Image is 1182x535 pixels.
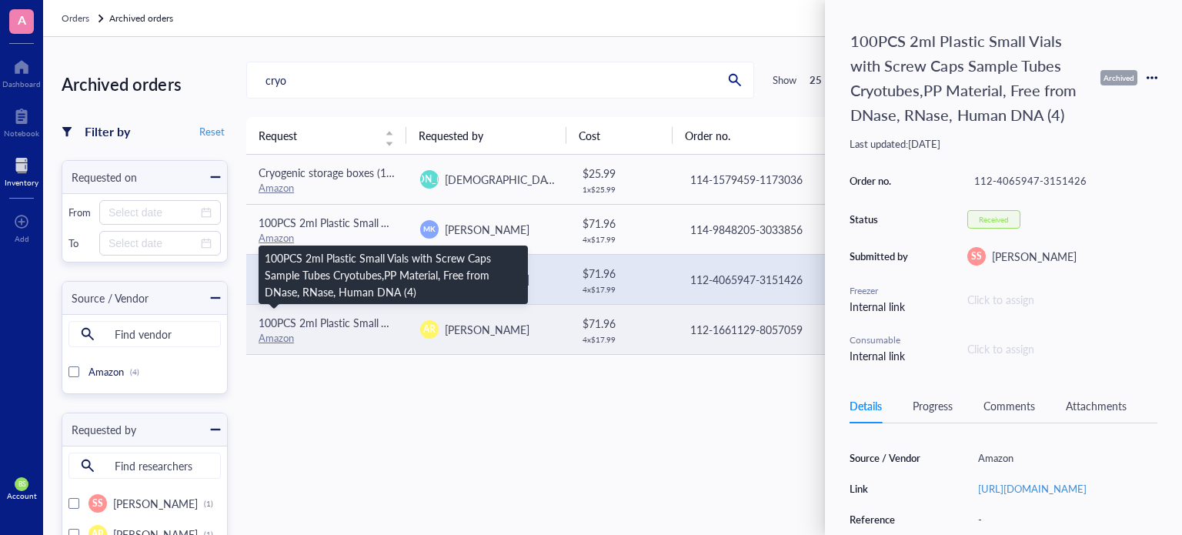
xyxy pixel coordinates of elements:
div: 112-4065947-3151426 [967,170,1157,192]
div: 100PCS 2ml Plastic Small Vials with Screw Caps Sample Tubes Cryotubes,PP Material, Free from DNas... [265,249,522,300]
span: A [18,10,26,29]
input: Select date [109,204,198,221]
span: [PERSON_NAME] [113,496,198,511]
span: Amazon [88,364,124,379]
div: Dashboard [2,79,41,89]
a: Notebook [4,104,39,138]
span: [PERSON_NAME] [445,222,529,237]
a: Archived orders [109,11,176,26]
div: Progress [913,397,953,414]
div: Requested by [62,421,136,438]
b: 25 [810,72,822,87]
a: Dashboard [2,55,41,89]
div: 4 x $ 17.99 [583,285,664,294]
div: (4) [130,367,139,376]
div: 4 x $ 17.99 [583,235,664,244]
div: Submitted by [850,249,911,263]
div: Comments [983,397,1035,414]
span: Reset [199,125,225,139]
div: Archived [1100,70,1137,85]
td: 114-9848205-3033856 [676,204,838,254]
div: Link [850,482,928,496]
span: 100PCS 2ml Plastic Small Vials with Screw Caps Sample Tubes Cryotubes,PP Material, Free from DNas... [259,215,868,230]
div: (1) [204,499,213,508]
div: Consumable [850,333,911,347]
td: 114-1579459-1173036 [676,155,838,205]
div: Details [850,397,882,414]
button: Reset [196,122,228,141]
th: Request [246,117,406,154]
div: 4 x $ 17.99 [583,335,664,344]
a: Amazon [259,230,294,245]
span: AR [423,323,436,336]
span: MK [423,223,435,234]
div: Source / Vendor [850,451,928,465]
div: Status [850,212,911,226]
div: Requested on [62,169,137,186]
div: $ 25.99 [583,165,664,182]
div: Source / Vendor [62,289,149,306]
a: Inventory [5,153,38,187]
td: 112-1661129-8057059 [676,304,838,354]
span: [PERSON_NAME] [392,172,466,186]
div: From [68,206,93,219]
th: Requested by [406,117,566,154]
span: Orders [62,12,89,25]
div: 100PCS 2ml Plastic Small Vials with Screw Caps Sample Tubes Cryotubes,PP Material, Free from DNas... [843,25,1091,131]
div: Archived orders [62,69,228,99]
input: Select date [109,235,198,252]
span: SS [971,249,982,263]
a: [URL][DOMAIN_NAME] [978,481,1087,496]
span: [PERSON_NAME] [445,322,529,337]
div: Inventory [5,178,38,187]
span: [DEMOGRAPHIC_DATA][PERSON_NAME] [445,172,646,187]
a: Orders [62,11,106,26]
div: Add [15,234,29,243]
div: - [971,509,1157,530]
div: Click to assign [967,340,1034,357]
div: Order no. [850,174,911,188]
div: 114-1579459-1173036 [690,171,826,188]
div: Click to assign [967,291,1157,308]
div: 112-4065947-3151426 [690,271,826,288]
span: Request [259,127,376,144]
span: BS [18,480,25,488]
span: Cryogenic storage boxes (100 holes) [259,165,429,180]
div: Freezer [850,284,911,298]
td: 112-4065947-3151426 [676,254,838,304]
a: Amazon [259,330,294,345]
div: $ 71.96 [583,215,664,232]
div: Last updated: [DATE] [850,137,1157,151]
div: Account [7,491,37,500]
div: Reference [850,513,928,527]
span: [PERSON_NAME] [992,249,1077,264]
div: 112-1661129-8057059 [690,321,826,338]
th: Cost [566,117,673,154]
div: Filter by [85,122,130,142]
span: SS [92,497,103,510]
a: Amazon [259,180,294,195]
div: Notebook [4,129,39,138]
div: Attachments [1066,397,1127,414]
div: $ 71.96 [583,315,664,332]
div: 114-9848205-3033856 [690,221,826,238]
div: Received [979,215,1009,224]
div: $ 71.96 [583,265,664,282]
th: Order no. [673,117,833,154]
div: Show [773,73,796,87]
div: Internal link [850,347,911,364]
div: Internal link [850,298,911,315]
div: 1 x $ 25.99 [583,185,664,194]
div: To [68,236,93,250]
span: 100PCS 2ml Plastic Small Vials with Screw Caps Sample Tubes Cryotubes,PP Material, Free from DNas... [259,315,868,330]
div: Amazon [971,447,1157,469]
